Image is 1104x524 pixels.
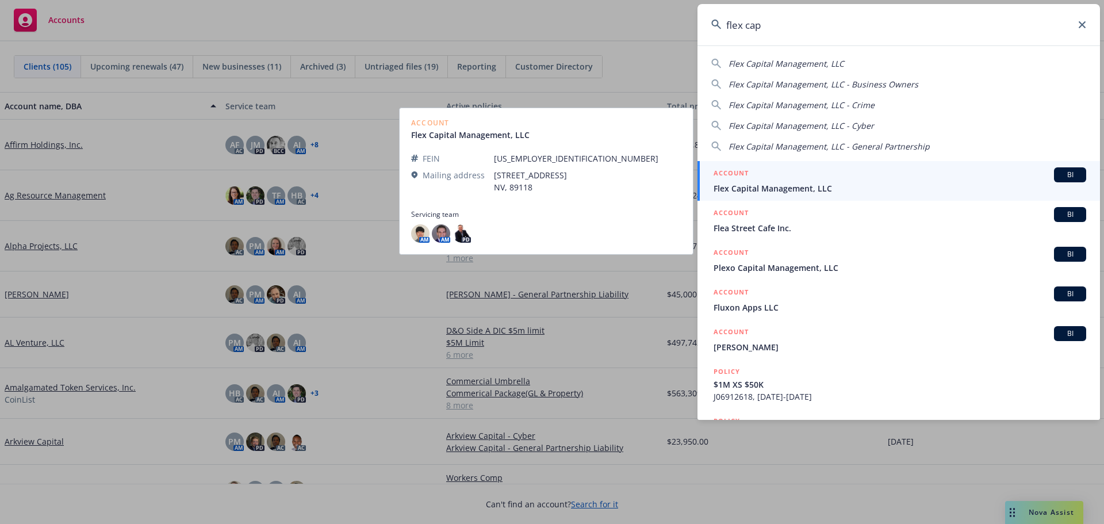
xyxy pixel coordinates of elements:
[1059,328,1082,339] span: BI
[697,201,1100,240] a: ACCOUNTBIFlea Street Cafe Inc.
[697,4,1100,45] input: Search...
[729,79,918,90] span: Flex Capital Management, LLC - Business Owners
[1059,209,1082,220] span: BI
[714,391,1086,403] span: J06912618, [DATE]-[DATE]
[697,409,1100,458] a: POLICY
[714,207,749,221] h5: ACCOUNT
[697,320,1100,359] a: ACCOUNTBI[PERSON_NAME]
[697,280,1100,320] a: ACCOUNTBIFluxon Apps LLC
[714,341,1086,353] span: [PERSON_NAME]
[714,222,1086,234] span: Flea Street Cafe Inc.
[714,286,749,300] h5: ACCOUNT
[714,415,740,427] h5: POLICY
[697,161,1100,201] a: ACCOUNTBIFlex Capital Management, LLC
[729,100,875,110] span: Flex Capital Management, LLC - Crime
[714,378,1086,391] span: $1M XS $50K
[1059,289,1082,299] span: BI
[729,58,844,69] span: Flex Capital Management, LLC
[714,182,1086,194] span: Flex Capital Management, LLC
[714,326,749,340] h5: ACCOUNT
[697,359,1100,409] a: POLICY$1M XS $50KJ06912618, [DATE]-[DATE]
[714,366,740,377] h5: POLICY
[1059,249,1082,259] span: BI
[714,262,1086,274] span: Plexo Capital Management, LLC
[729,120,874,131] span: Flex Capital Management, LLC - Cyber
[697,240,1100,280] a: ACCOUNTBIPlexo Capital Management, LLC
[714,167,749,181] h5: ACCOUNT
[714,301,1086,313] span: Fluxon Apps LLC
[729,141,930,152] span: Flex Capital Management, LLC - General Partnership
[1059,170,1082,180] span: BI
[714,247,749,261] h5: ACCOUNT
